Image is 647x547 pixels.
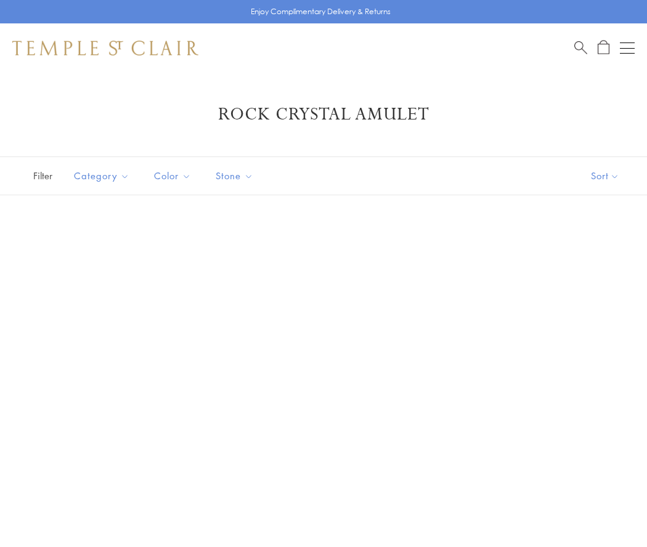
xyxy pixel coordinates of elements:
[31,103,616,126] h1: Rock Crystal Amulet
[65,162,139,190] button: Category
[620,41,635,55] button: Open navigation
[148,168,200,184] span: Color
[563,157,647,195] button: Show sort by
[206,162,262,190] button: Stone
[574,40,587,55] a: Search
[210,168,262,184] span: Stone
[12,41,198,55] img: Temple St. Clair
[251,6,391,18] p: Enjoy Complimentary Delivery & Returns
[145,162,200,190] button: Color
[68,168,139,184] span: Category
[598,40,609,55] a: Open Shopping Bag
